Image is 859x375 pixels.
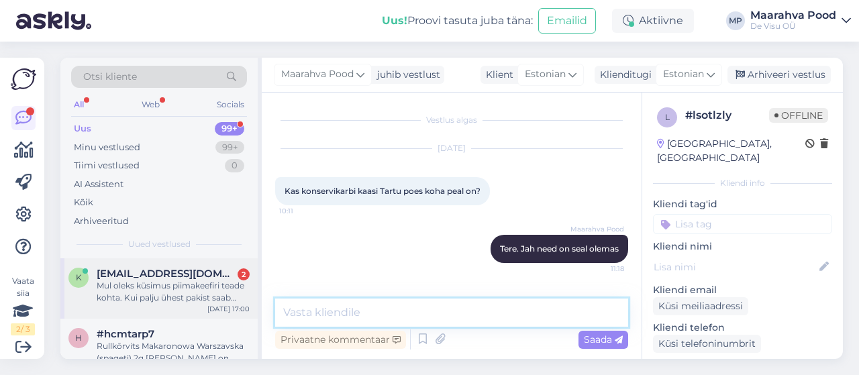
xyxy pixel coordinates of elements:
[663,67,704,82] span: Estonian
[74,159,140,172] div: Tiimi vestlused
[11,275,35,335] div: Vaata siia
[500,244,619,254] span: Tere. Jah need on seal olemas
[372,68,440,82] div: juhib vestlust
[654,260,817,274] input: Lisa nimi
[275,142,628,154] div: [DATE]
[279,206,330,216] span: 10:11
[238,268,250,280] div: 2
[525,67,566,82] span: Estonian
[275,331,406,349] div: Privaatne kommentaar
[653,177,832,189] div: Kliendi info
[570,224,624,234] span: Maarahva Pood
[726,11,745,30] div: MP
[750,10,851,32] a: Maarahva PoodDe Visu OÜ
[612,9,694,33] div: Aktiivne
[71,96,87,113] div: All
[653,239,832,254] p: Kliendi nimi
[382,14,407,27] b: Uus!
[665,112,670,122] span: l
[74,141,140,154] div: Minu vestlused
[653,297,748,315] div: Küsi meiliaadressi
[74,196,93,209] div: Kõik
[74,215,129,228] div: Arhiveeritud
[481,68,513,82] div: Klient
[574,264,624,274] span: 11:18
[750,10,836,21] div: Maarahva Pood
[75,333,82,343] span: h
[97,328,154,340] span: #hcmtarp7
[74,178,123,191] div: AI Assistent
[657,137,805,165] div: [GEOGRAPHIC_DATA], [GEOGRAPHIC_DATA]
[584,333,623,345] span: Saada
[11,68,36,90] img: Askly Logo
[214,96,247,113] div: Socials
[653,283,832,297] p: Kliendi email
[275,114,628,126] div: Vestlus algas
[653,321,832,335] p: Kliendi telefon
[769,108,828,123] span: Offline
[727,66,831,84] div: Arhiveeri vestlus
[281,67,354,82] span: Maarahva Pood
[207,304,250,314] div: [DATE] 17:00
[83,70,137,84] span: Otsi kliente
[653,335,761,353] div: Küsi telefoninumbrit
[653,214,832,234] input: Lisa tag
[215,122,244,136] div: 99+
[750,21,836,32] div: De Visu OÜ
[215,141,244,154] div: 99+
[225,159,244,172] div: 0
[76,272,82,282] span: k
[97,268,236,280] span: karmenpiirsoo@gmail.com
[653,358,832,372] p: Klienditeekond
[128,238,191,250] span: Uued vestlused
[11,323,35,335] div: 2 / 3
[538,8,596,34] button: Emailid
[653,197,832,211] p: Kliendi tag'id
[139,96,162,113] div: Web
[74,122,91,136] div: Uus
[685,107,769,123] div: # lsotlzly
[595,68,652,82] div: Klienditugi
[382,13,533,29] div: Proovi tasuta juba täna:
[97,280,250,304] div: Mul oleks küsimus piimakeefiri teade kohta. Kui palju ühest pakist saab umbkaudselt keefirit teha?
[285,186,481,196] span: Kas konservikarbi kaasi Tartu poes koha peal on?
[97,340,250,364] div: Rullkõrvits Makaronowa Warszavska (spageti) 2g [PERSON_NAME] on ümargune ostsin telilt pikt on pa...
